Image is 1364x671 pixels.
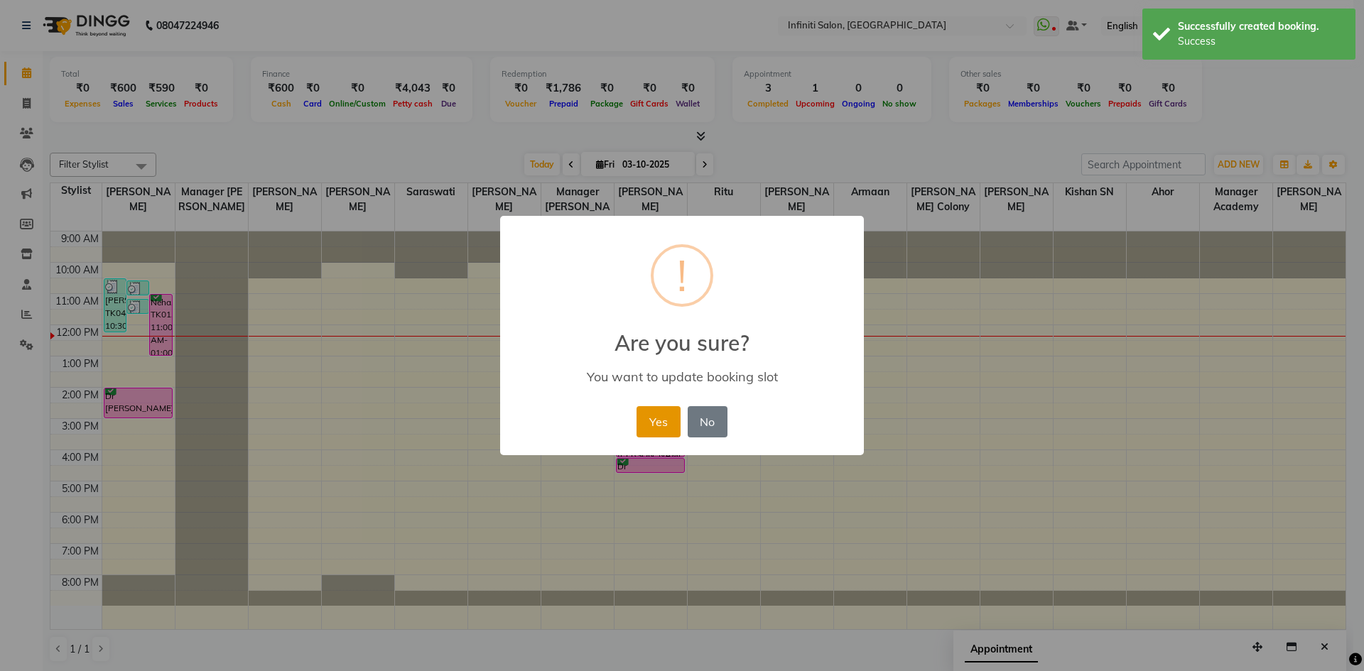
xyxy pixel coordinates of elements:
div: Success [1178,34,1345,49]
button: No [688,406,727,437]
button: Yes [637,406,680,437]
div: Successfully created booking. [1178,19,1345,34]
h2: Are you sure? [500,313,864,356]
div: ! [677,247,687,304]
div: You want to update booking slot [521,369,843,385]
